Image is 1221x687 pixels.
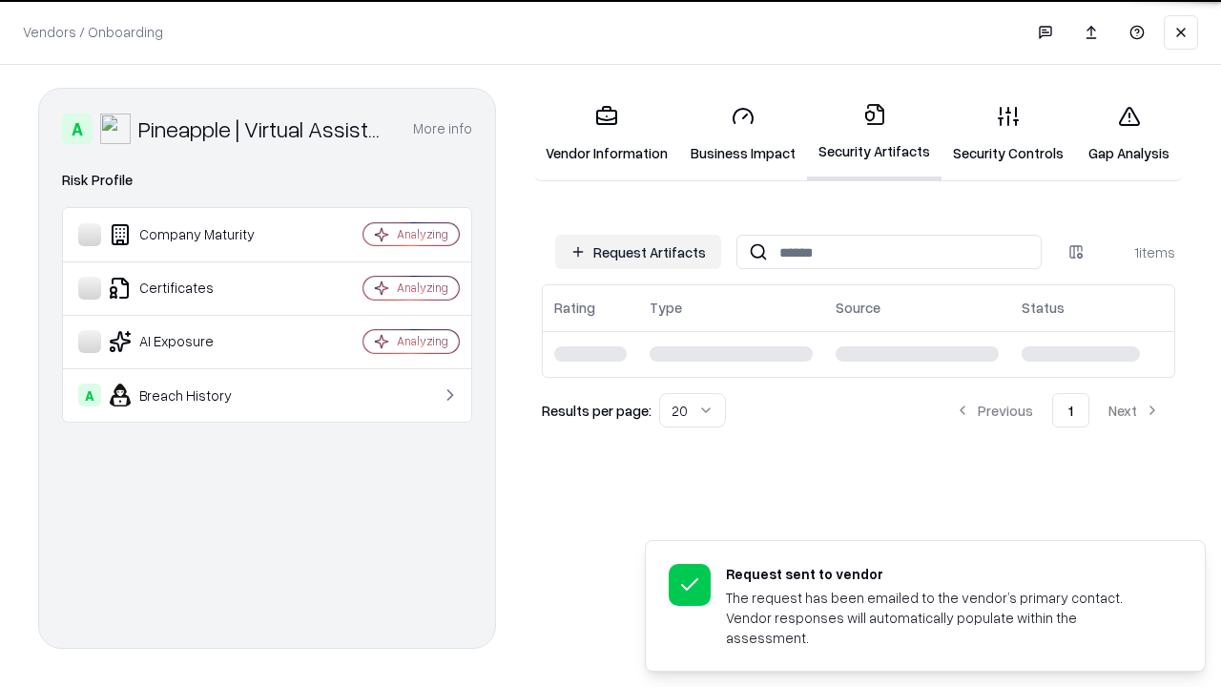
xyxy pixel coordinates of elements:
div: Request sent to vendor [726,564,1159,584]
div: Analyzing [397,333,448,349]
div: 1 items [1099,242,1175,262]
button: Request Artifacts [555,235,721,269]
button: More info [413,112,472,146]
p: Results per page: [542,401,652,421]
div: The request has been emailed to the vendor’s primary contact. Vendor responses will automatically... [726,588,1159,648]
p: Vendors / Onboarding [23,22,163,42]
div: Type [650,298,682,318]
a: Security Controls [942,90,1075,178]
a: Business Impact [679,90,807,178]
div: Analyzing [397,226,448,242]
div: Analyzing [397,280,448,296]
div: Certificates [78,277,306,300]
a: Gap Analysis [1075,90,1183,178]
div: Status [1022,298,1065,318]
div: A [78,384,101,406]
div: Rating [554,298,595,318]
div: Pineapple | Virtual Assistant Agency [138,114,390,144]
div: Company Maturity [78,223,306,246]
div: Source [836,298,880,318]
button: 1 [1052,393,1089,427]
nav: pagination [940,393,1175,427]
img: Pineapple | Virtual Assistant Agency [100,114,131,144]
a: Vendor Information [534,90,679,178]
div: Risk Profile [62,169,472,192]
div: A [62,114,93,144]
a: Security Artifacts [807,88,942,180]
div: AI Exposure [78,330,306,353]
div: Breach History [78,384,306,406]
